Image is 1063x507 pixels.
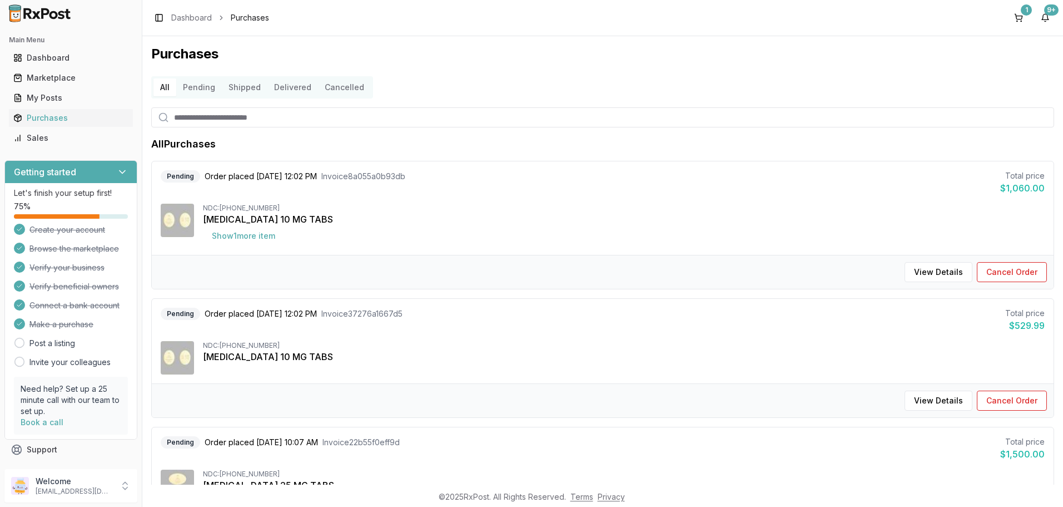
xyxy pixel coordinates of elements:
p: Welcome [36,476,113,487]
span: Invoice 22b55f0eff9d [322,437,400,448]
iframe: Intercom live chat [1025,469,1052,496]
a: Book a call [21,417,63,427]
div: NDC: [PHONE_NUMBER] [203,470,1045,479]
span: Order placed [DATE] 12:02 PM [205,171,317,182]
button: Show1more item [203,226,284,246]
button: View Details [905,262,972,282]
div: [MEDICAL_DATA] 10 MG TABS [203,350,1045,363]
div: My Posts [13,92,128,104]
div: 9+ [1044,4,1059,16]
div: Pending [161,170,200,183]
img: RxPost Logo [4,4,76,22]
div: $1,060.00 [1000,181,1045,195]
button: Sales [4,129,137,147]
div: $529.99 [1005,319,1045,332]
button: Cancelled [318,78,371,96]
span: Connect a bank account [29,300,120,311]
span: Verify beneficial owners [29,281,119,292]
a: Dashboard [171,12,212,23]
p: Need help? Set up a 25 minute call with our team to set up. [21,383,121,417]
a: Post a listing [29,338,75,349]
h2: Main Menu [9,36,133,45]
button: Cancel Order [977,391,1047,411]
button: My Posts [4,89,137,107]
div: Purchases [13,112,128,124]
div: [MEDICAL_DATA] 10 MG TABS [203,213,1045,226]
div: Marketplace [13,72,128,83]
h3: Getting started [14,165,76,179]
img: Jardiance 10 MG TABS [161,204,194,237]
a: My Posts [9,88,133,108]
span: Make a purchase [29,319,93,330]
button: Dashboard [4,49,137,67]
div: 1 [1021,4,1032,16]
span: Create your account [29,224,105,235]
div: Pending [161,436,200,449]
button: Shipped [222,78,267,96]
nav: breadcrumb [171,12,269,23]
div: Total price [1005,308,1045,319]
button: Cancel Order [977,262,1047,282]
button: All [153,78,176,96]
p: [EMAIL_ADDRESS][DOMAIN_NAME] [36,487,113,496]
a: Sales [9,128,133,148]
span: Order placed [DATE] 12:02 PM [205,308,317,319]
h1: All Purchases [151,136,216,152]
span: Purchases [231,12,269,23]
div: Total price [1000,436,1045,447]
div: Dashboard [13,52,128,63]
button: Feedback [4,460,137,480]
span: Browse the marketplace [29,243,119,254]
button: Delivered [267,78,318,96]
img: User avatar [11,477,29,495]
span: Order placed [DATE] 10:07 AM [205,437,318,448]
div: Pending [161,308,200,320]
a: Marketplace [9,68,133,88]
div: $1,500.00 [1000,447,1045,461]
button: Marketplace [4,69,137,87]
span: 75 % [14,201,31,212]
button: Purchases [4,109,137,127]
p: Let's finish your setup first! [14,188,128,199]
img: Jardiance 10 MG TABS [161,341,194,375]
button: Pending [176,78,222,96]
button: View Details [905,391,972,411]
span: Verify your business [29,262,105,273]
a: Dashboard [9,48,133,68]
h1: Purchases [151,45,1054,63]
button: Support [4,440,137,460]
button: 1 [1010,9,1027,27]
a: Invite your colleagues [29,357,111,368]
div: NDC: [PHONE_NUMBER] [203,341,1045,350]
button: 9+ [1036,9,1054,27]
span: Feedback [27,464,64,475]
a: Purchases [9,108,133,128]
div: Sales [13,132,128,144]
a: Terms [570,492,593,501]
span: Invoice 8a055a0b93db [321,171,405,182]
a: Privacy [598,492,625,501]
div: Total price [1000,170,1045,181]
div: [MEDICAL_DATA] 25 MG TABS [203,479,1045,492]
img: Jardiance 25 MG TABS [161,470,194,503]
span: Invoice 37276a1667d5 [321,308,403,319]
div: NDC: [PHONE_NUMBER] [203,204,1045,213]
